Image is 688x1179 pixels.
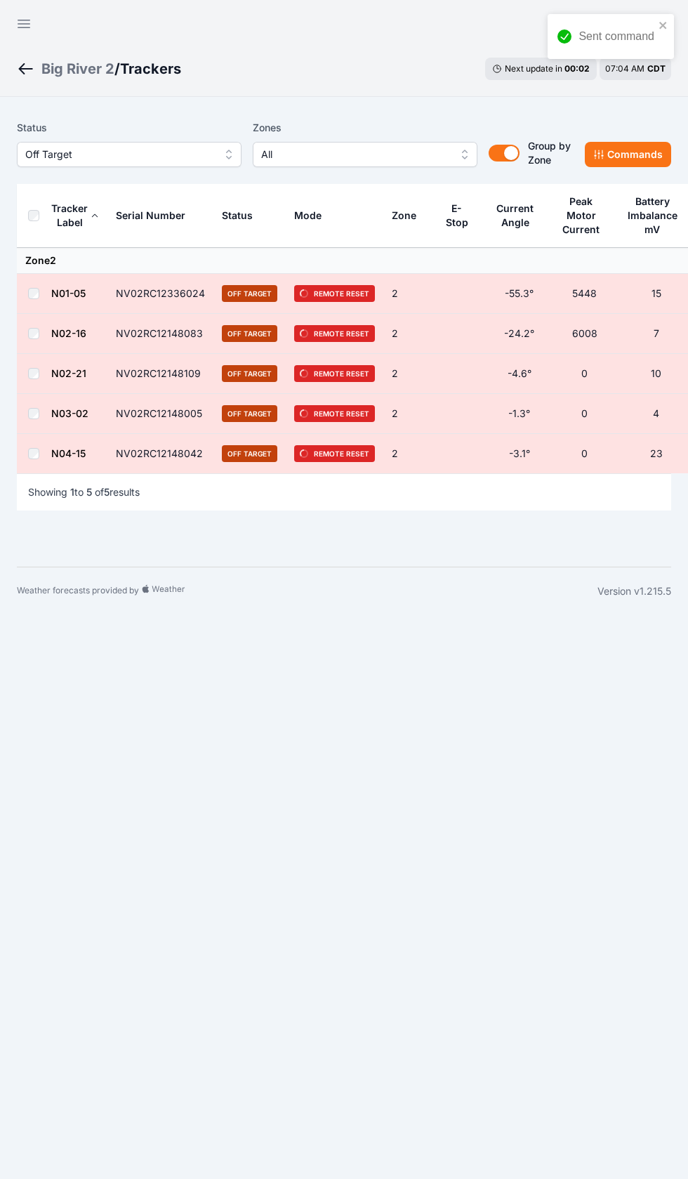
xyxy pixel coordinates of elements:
[560,185,609,246] button: Peak Motor Current
[51,407,88,419] a: N03-02
[294,365,375,382] span: Remote Reset
[294,199,333,232] button: Mode
[294,445,375,462] span: Remote Reset
[444,202,469,230] div: E-Stop
[222,285,277,302] span: Off Target
[392,209,416,223] div: Zone
[253,119,477,136] label: Zones
[116,199,197,232] button: Serial Number
[51,367,86,379] a: N02-21
[528,140,571,166] span: Group by Zone
[495,192,543,239] button: Current Angle
[495,202,536,230] div: Current Angle
[487,274,552,314] td: -55.3°
[560,195,602,237] div: Peak Motor Current
[626,185,687,246] button: Battery Imbalance mV
[51,202,88,230] div: Tracker Label
[294,325,375,342] span: Remote Reset
[28,485,140,499] p: Showing to of results
[487,354,552,394] td: -4.6°
[107,394,213,434] td: NV02RC12148005
[17,142,242,167] button: Off Target
[253,142,477,167] button: All
[114,59,120,79] span: /
[222,325,277,342] span: Off Target
[383,354,436,394] td: 2
[17,584,597,598] div: Weather forecasts provided by
[51,192,99,239] button: Tracker Label
[261,146,449,163] span: All
[294,209,322,223] div: Mode
[552,354,617,394] td: 0
[116,209,185,223] div: Serial Number
[107,434,213,474] td: NV02RC12148042
[392,199,428,232] button: Zone
[120,59,181,79] h3: Trackers
[222,365,277,382] span: Off Target
[25,146,213,163] span: Off Target
[383,314,436,354] td: 2
[383,394,436,434] td: 2
[552,314,617,354] td: 6008
[86,486,92,498] span: 5
[659,20,668,31] button: close
[51,327,86,339] a: N02-16
[585,142,671,167] button: Commands
[17,119,242,136] label: Status
[222,199,264,232] button: Status
[383,274,436,314] td: 2
[444,192,478,239] button: E-Stop
[626,195,680,237] div: Battery Imbalance mV
[294,285,375,302] span: Remote Reset
[647,63,666,74] span: CDT
[487,394,552,434] td: -1.3°
[107,274,213,314] td: NV02RC12336024
[104,486,110,498] span: 5
[552,394,617,434] td: 0
[552,434,617,474] td: 0
[487,434,552,474] td: -3.1°
[70,486,74,498] span: 1
[17,51,181,87] nav: Breadcrumb
[222,405,277,422] span: Off Target
[107,314,213,354] td: NV02RC12148083
[51,447,86,459] a: N04-15
[222,209,253,223] div: Status
[41,59,114,79] a: Big River 2
[51,287,86,299] a: N01-05
[578,28,654,45] div: Sent command
[294,405,375,422] span: Remote Reset
[605,63,644,74] span: 07:04 AM
[487,314,552,354] td: -24.2°
[222,445,277,462] span: Off Target
[597,584,671,598] div: Version v1.215.5
[505,63,562,74] span: Next update in
[552,274,617,314] td: 5448
[383,434,436,474] td: 2
[107,354,213,394] td: NV02RC12148109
